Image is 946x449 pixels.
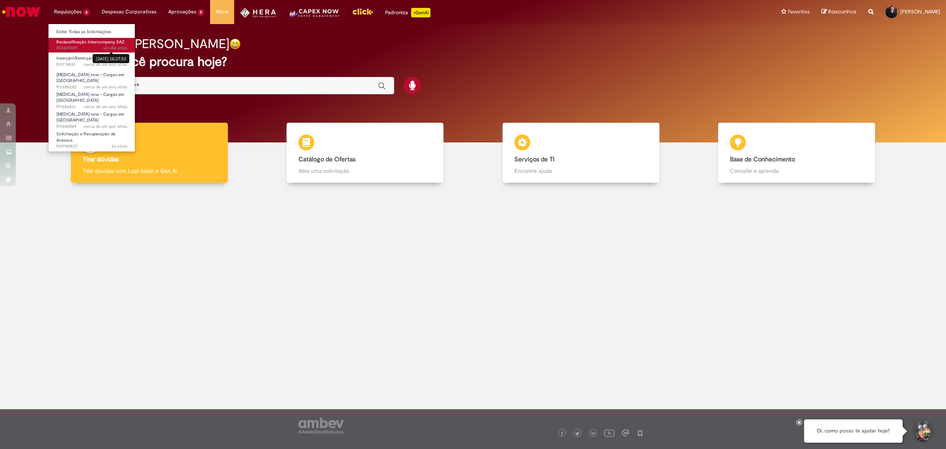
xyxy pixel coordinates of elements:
[229,38,241,50] img: happy-face.png
[83,155,119,163] b: Tirar dúvidas
[514,155,555,163] b: Serviços de TI
[240,8,276,18] img: HeraLogo.png
[112,143,127,149] time: 04/04/2023 10:27:37
[900,8,940,15] span: [PERSON_NAME]
[514,167,648,175] p: Encontre ajuda
[56,72,124,84] span: [MEDICAL_DATA] now - Cargas em [GEOGRAPHIC_DATA]
[298,418,344,434] img: logo_footer_ambev_rotulo_gray.png
[352,6,373,17] img: click_logo_yellow_360x200.png
[48,71,135,88] a: Aberto R11688282 : Capex now - Cargas em Massa
[48,110,135,127] a: Aberto R11440049 : Capex now - Cargas em Massa
[48,28,135,36] a: Exibir Todas as Solicitações
[103,45,127,51] span: um dia atrás
[198,9,205,16] span: 5
[102,8,156,16] span: Despesas Corporativas
[622,429,629,436] img: logo_footer_workplace.png
[56,123,127,130] span: R11440049
[56,55,112,61] span: Inserção\Remoção de Verba
[1,4,41,20] img: ServiceNow
[84,84,127,90] time: 28/06/2024 11:10:12
[288,8,340,24] img: CapexLogo5.png
[93,54,129,63] div: [DATE] 16:27:53
[48,24,135,152] ul: Requisições
[216,8,228,16] span: More
[788,8,810,16] span: Favoritos
[78,37,229,51] h2: Bom dia, [PERSON_NAME]
[257,123,473,183] a: Catálogo de Ofertas Abra uma solicitação
[56,104,127,110] span: R11686616
[41,123,257,183] a: Tirar dúvidas Tirar dúvidas com Lupi Assist e Gen Ai
[591,431,595,436] img: logo_footer_linkedin.png
[84,123,127,129] time: 30/04/2024 12:06:27
[56,84,127,90] span: R11688282
[56,143,127,150] span: R09740837
[804,419,903,443] div: Oi, como posso te ajudar hoje?
[84,84,127,90] span: cerca de um ano atrás
[48,90,135,107] a: Aberto R11686616 : Capex now - Cargas em Massa
[168,8,196,16] span: Aprovações
[78,55,868,69] h2: O que você procura hoje?
[911,419,934,443] button: Iniciar Conversa de Suporte
[56,131,115,143] span: Solicitação e Recuperação de Acessos
[637,429,644,436] img: logo_footer_naosei.png
[112,143,127,149] span: 2a atrás
[48,130,135,147] a: Aberto R09740837 : Solicitação e Recuperação de Acessos
[84,104,127,110] span: cerca de um ano atrás
[560,432,564,436] img: logo_footer_facebook.png
[56,62,127,68] span: R11774551
[385,8,430,17] div: Padroniza
[473,123,689,183] a: Serviços de TI Encontre ajuda
[604,428,615,438] img: logo_footer_youtube.png
[56,39,125,45] span: Reclassificação Intercompany SAZ
[83,9,90,16] span: 6
[84,104,127,110] time: 27/06/2024 21:19:10
[689,123,905,183] a: Base de Conhecimento Consulte e aprenda
[56,92,124,104] span: [MEDICAL_DATA] now - Cargas em [GEOGRAPHIC_DATA]
[821,8,857,16] a: Rascunhos
[730,167,863,175] p: Consulte e aprenda
[48,54,135,69] a: Aberto R11774551 : Inserção\Remoção de Verba
[298,155,356,163] b: Catálogo de Ofertas
[84,123,127,129] span: cerca de um ano atrás
[84,62,127,67] span: cerca de um ano atrás
[54,8,82,16] span: Requisições
[828,8,857,15] span: Rascunhos
[56,45,127,51] span: R13449509
[56,111,124,123] span: [MEDICAL_DATA] now - Cargas em [GEOGRAPHIC_DATA]
[298,167,432,175] p: Abra uma solicitação
[48,38,135,52] a: Aberto R13449509 : Reclassificação Intercompany SAZ
[83,167,216,175] p: Tirar dúvidas com Lupi Assist e Gen Ai
[575,432,579,436] img: logo_footer_twitter.png
[730,155,795,163] b: Base de Conhecimento
[411,8,430,17] p: +GenAi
